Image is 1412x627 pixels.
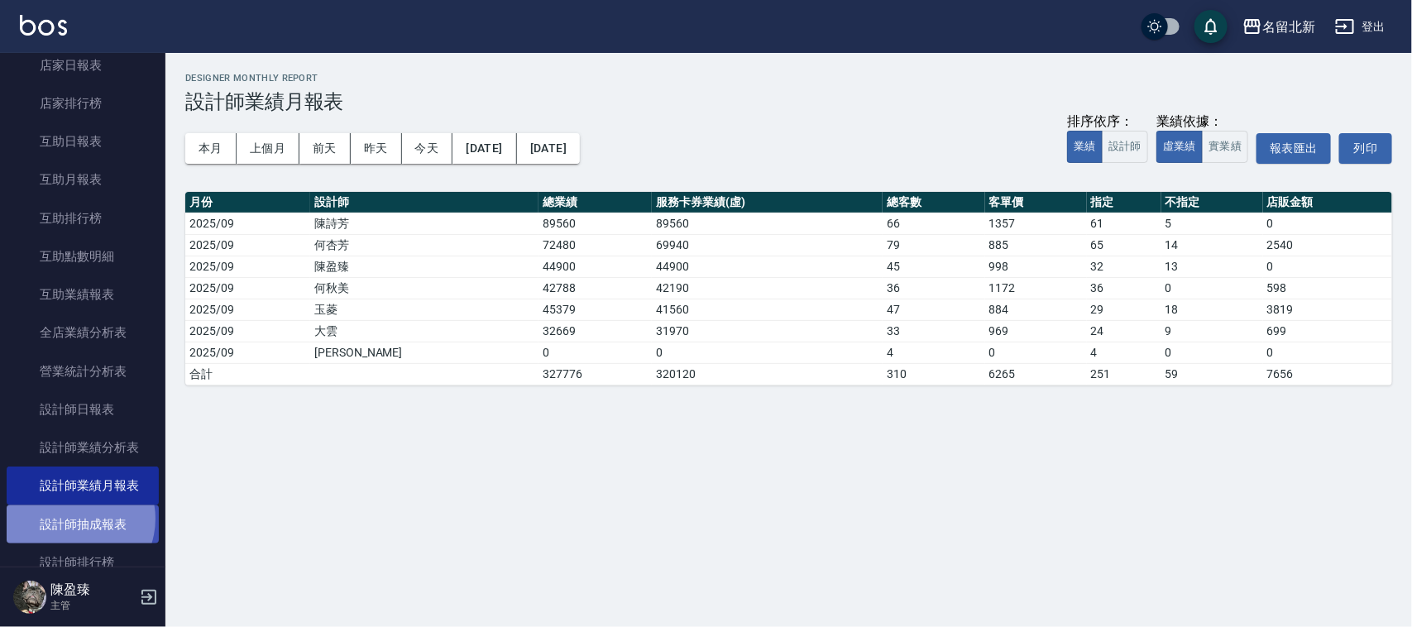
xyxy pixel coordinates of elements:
[1161,234,1263,256] td: 14
[7,428,159,467] a: 設計師業績分析表
[883,342,984,363] td: 4
[1263,299,1392,320] td: 3819
[1087,256,1161,277] td: 32
[1087,192,1161,213] th: 指定
[1328,12,1392,42] button: 登出
[7,237,159,275] a: 互助點數明細
[652,213,883,234] td: 89560
[7,199,159,237] a: 互助排行榜
[1067,113,1148,131] div: 排序依序：
[1156,113,1248,131] div: 業績依據：
[985,277,1087,299] td: 1172
[185,192,1392,385] table: a dense table
[310,213,538,234] td: 陳詩芳
[1262,17,1315,37] div: 名留北新
[1339,133,1392,164] button: 列印
[237,133,299,164] button: 上個月
[652,256,883,277] td: 44900
[1263,234,1392,256] td: 2540
[310,234,538,256] td: 何杏芳
[1161,363,1263,385] td: 59
[310,342,538,363] td: [PERSON_NAME]
[310,299,538,320] td: 玉菱
[985,320,1087,342] td: 969
[538,342,652,363] td: 0
[985,363,1087,385] td: 6265
[185,363,310,385] td: 合計
[652,299,883,320] td: 41560
[185,299,310,320] td: 2025/09
[1263,213,1392,234] td: 0
[310,277,538,299] td: 何秋美
[7,46,159,84] a: 店家日報表
[1263,256,1392,277] td: 0
[7,543,159,582] a: 設計師排行榜
[50,598,135,613] p: 主管
[7,352,159,390] a: 營業統計分析表
[310,320,538,342] td: 大雲
[883,213,984,234] td: 66
[652,192,883,213] th: 服務卡券業績(虛)
[883,234,984,256] td: 79
[185,342,310,363] td: 2025/09
[7,84,159,122] a: 店家排行榜
[652,320,883,342] td: 31970
[1087,342,1161,363] td: 4
[185,192,310,213] th: 月份
[883,192,984,213] th: 總客數
[985,256,1087,277] td: 998
[652,342,883,363] td: 0
[7,122,159,160] a: 互助日報表
[985,299,1087,320] td: 884
[452,133,516,164] button: [DATE]
[1256,133,1331,164] button: 報表匯出
[1236,10,1322,44] button: 名留北新
[1161,277,1263,299] td: 0
[1161,256,1263,277] td: 13
[310,256,538,277] td: 陳盈臻
[50,582,135,598] h5: 陳盈臻
[1161,342,1263,363] td: 0
[883,256,984,277] td: 45
[652,234,883,256] td: 69940
[185,90,1392,113] h3: 設計師業績月報表
[517,133,580,164] button: [DATE]
[538,363,652,385] td: 327776
[185,133,237,164] button: 本月
[883,363,984,385] td: 310
[538,213,652,234] td: 89560
[1161,213,1263,234] td: 5
[402,133,453,164] button: 今天
[1087,320,1161,342] td: 24
[538,192,652,213] th: 總業績
[185,234,310,256] td: 2025/09
[7,275,159,313] a: 互助業績報表
[985,342,1087,363] td: 0
[310,192,538,213] th: 設計師
[538,320,652,342] td: 32669
[13,581,46,614] img: Person
[538,277,652,299] td: 42788
[20,15,67,36] img: Logo
[7,467,159,505] a: 設計師業績月報表
[1102,131,1148,163] button: 設計師
[1161,299,1263,320] td: 18
[7,160,159,199] a: 互助月報表
[538,299,652,320] td: 45379
[1161,320,1263,342] td: 9
[7,390,159,428] a: 設計師日報表
[1087,213,1161,234] td: 61
[883,299,984,320] td: 47
[1202,131,1248,163] button: 實業績
[1156,131,1203,163] button: 虛業績
[185,277,310,299] td: 2025/09
[1087,363,1161,385] td: 251
[985,192,1087,213] th: 客單價
[652,363,883,385] td: 320120
[299,133,351,164] button: 前天
[1263,363,1392,385] td: 7656
[351,133,402,164] button: 昨天
[1263,277,1392,299] td: 598
[7,505,159,543] a: 設計師抽成報表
